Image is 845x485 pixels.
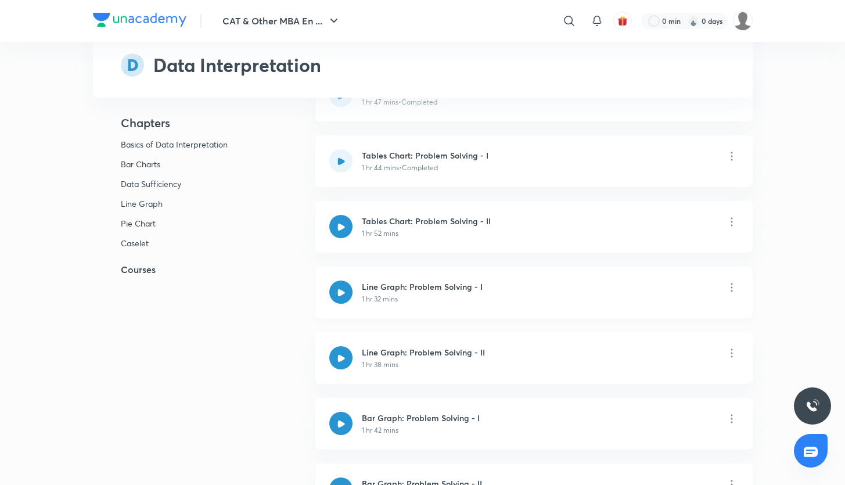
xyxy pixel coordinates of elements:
[733,11,753,31] img: adi biradar
[121,179,234,189] p: Data Sufficiency
[362,149,488,161] h6: Tables Chart: Problem Solving - I
[93,116,279,130] h4: Chapters
[362,281,483,293] h6: Line Graph: Problem Solving - I
[806,399,819,413] img: ttu
[362,360,398,370] p: 1 hr 38 mins
[121,199,234,209] p: Line Graph
[362,215,491,227] h6: Tables Chart: Problem Solving - II
[215,9,348,33] button: CAT & Other MBA En ...
[362,294,398,304] p: 1 hr 32 mins
[93,13,186,30] a: Company Logo
[617,16,628,26] img: avatar
[121,159,234,170] p: Bar Charts
[362,412,480,424] h6: Bar Graph: Problem Solving - I
[613,12,632,30] button: avatar
[93,263,279,276] h5: Courses
[688,15,699,27] img: streak
[121,53,144,77] img: syllabus-subject-icon
[362,97,437,107] p: 1 hr 47 mins • Completed
[153,51,321,79] h2: Data Interpretation
[93,13,186,27] img: Company Logo
[362,228,398,239] p: 1 hr 52 mins
[362,346,485,358] h6: Line Graph: Problem Solving - II
[121,218,234,229] p: Pie Chart
[121,238,234,249] p: Caselet
[362,163,438,173] p: 1 hr 44 mins • Completed
[362,425,398,436] p: 1 hr 42 mins
[121,139,234,150] p: Basics of Data Interpretation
